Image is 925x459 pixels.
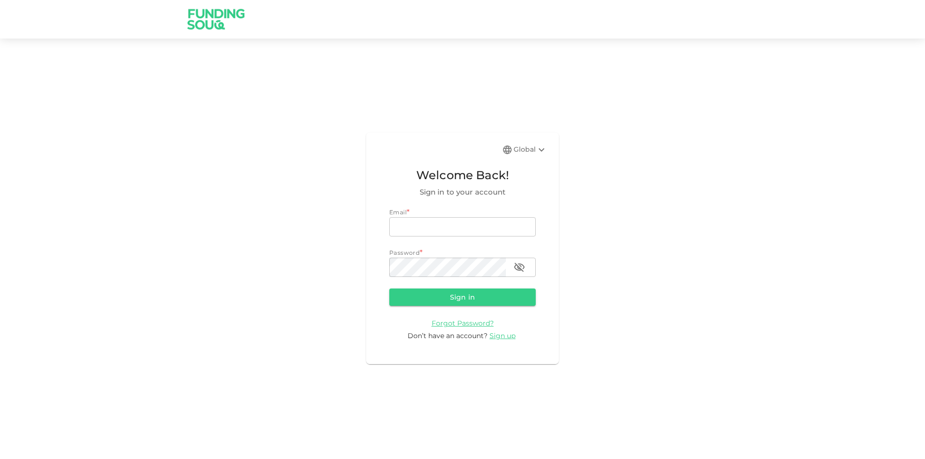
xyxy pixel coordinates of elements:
[389,258,506,277] input: password
[514,144,547,156] div: Global
[389,166,536,184] span: Welcome Back!
[389,217,536,236] input: email
[389,186,536,198] span: Sign in to your account
[432,319,494,328] span: Forgot Password?
[389,249,420,256] span: Password
[408,331,488,340] span: Don’t have an account?
[489,331,515,340] span: Sign up
[389,289,536,306] button: Sign in
[389,209,407,216] span: Email
[432,318,494,328] a: Forgot Password?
